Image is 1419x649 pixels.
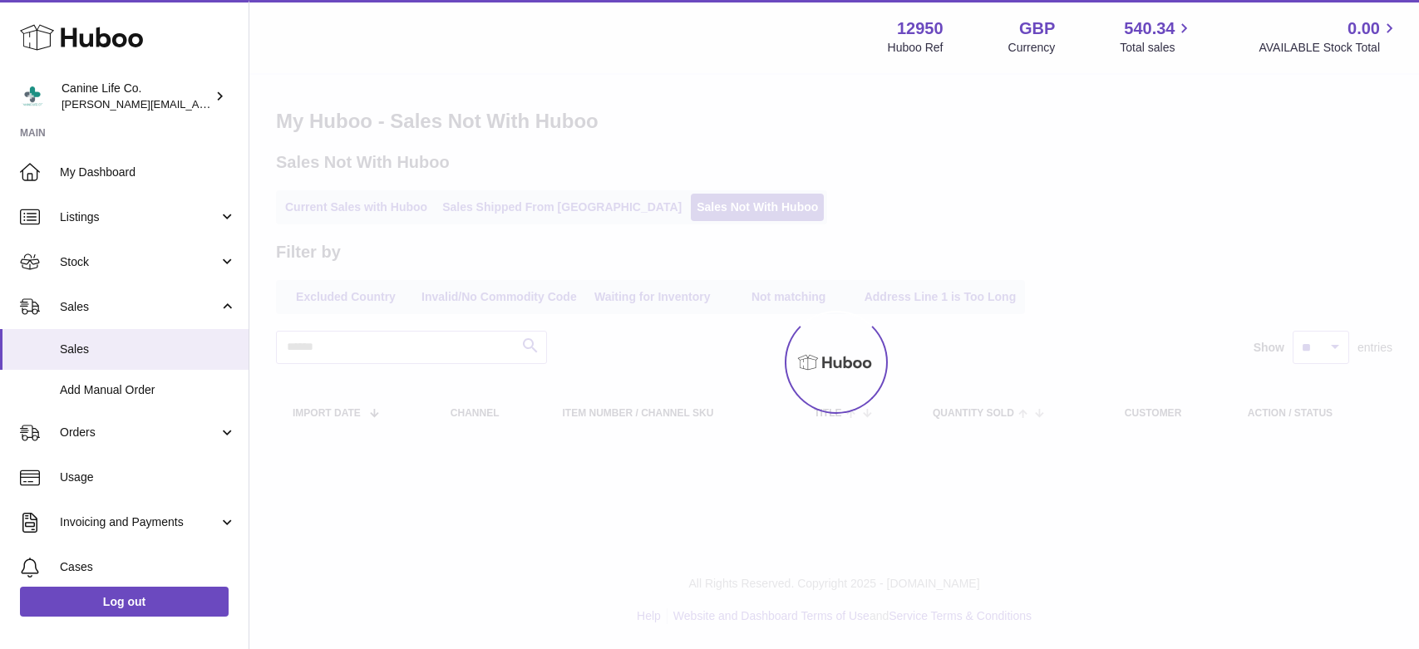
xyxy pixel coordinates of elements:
span: Sales [60,299,219,315]
div: Huboo Ref [888,40,944,56]
div: Canine Life Co. [62,81,211,112]
a: 0.00 AVAILABLE Stock Total [1259,17,1399,56]
span: Sales [60,342,236,357]
span: Total sales [1120,40,1194,56]
a: 540.34 Total sales [1120,17,1194,56]
span: 540.34 [1124,17,1175,40]
span: AVAILABLE Stock Total [1259,40,1399,56]
a: Log out [20,587,229,617]
span: Add Manual Order [60,382,236,398]
div: Currency [1008,40,1056,56]
span: Cases [60,559,236,575]
span: Invoicing and Payments [60,514,219,530]
span: Usage [60,470,236,485]
span: My Dashboard [60,165,236,180]
span: Orders [60,425,219,440]
span: Listings [60,209,219,225]
strong: 12950 [897,17,944,40]
span: 0.00 [1348,17,1380,40]
span: [PERSON_NAME][EMAIL_ADDRESS][DOMAIN_NAME] [62,97,333,111]
img: kevin@clsgltd.co.uk [20,84,45,109]
span: Stock [60,254,219,270]
strong: GBP [1019,17,1055,40]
